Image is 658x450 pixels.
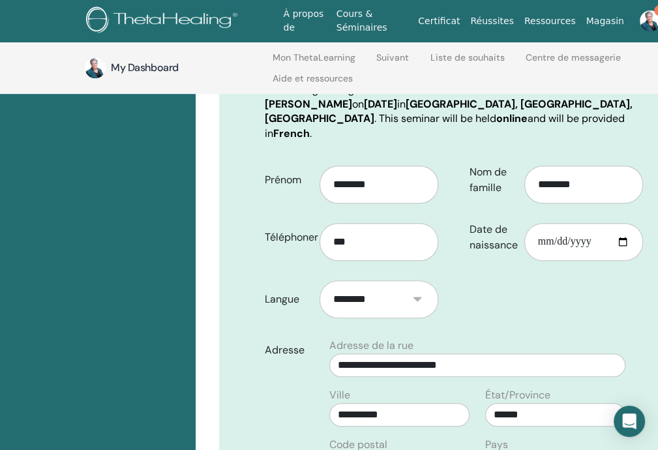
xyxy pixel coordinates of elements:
b: [DATE] [364,97,397,111]
label: Ville [329,387,350,403]
label: Prénom [255,168,320,192]
label: Langue [255,287,320,312]
b: French [273,127,310,140]
div: Open Intercom Messenger [614,406,645,437]
img: default.jpg [85,57,106,78]
a: Ressources [519,9,581,33]
b: [GEOGRAPHIC_DATA], [GEOGRAPHIC_DATA], [GEOGRAPHIC_DATA] [265,97,633,125]
a: Certificat [413,9,465,33]
h3: My Dashboard [111,61,241,75]
label: Adresse de la rue [329,338,413,353]
a: Réussites [465,9,518,33]
label: Téléphoner [255,225,320,250]
a: Mon ThetaLearning [273,52,355,73]
label: État/Province [485,387,550,403]
a: Suivant [376,52,409,73]
a: Liste de souhaits [430,52,505,73]
img: logo.png [86,7,242,36]
p: You are registering for on in . This seminar will be held and will be provided in . [265,83,643,142]
a: Centre de messagerie [526,52,621,73]
label: Adresse [255,338,322,363]
a: Cours & Séminaires [331,2,413,40]
label: Date de naissance [460,217,524,258]
a: Aide et ressources [273,73,353,94]
b: online [496,112,528,125]
a: Magasin [581,9,629,33]
b: Love of Self avec [PERSON_NAME] [265,83,457,111]
label: Nom de famille [460,160,524,200]
a: À propos de [278,2,331,40]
